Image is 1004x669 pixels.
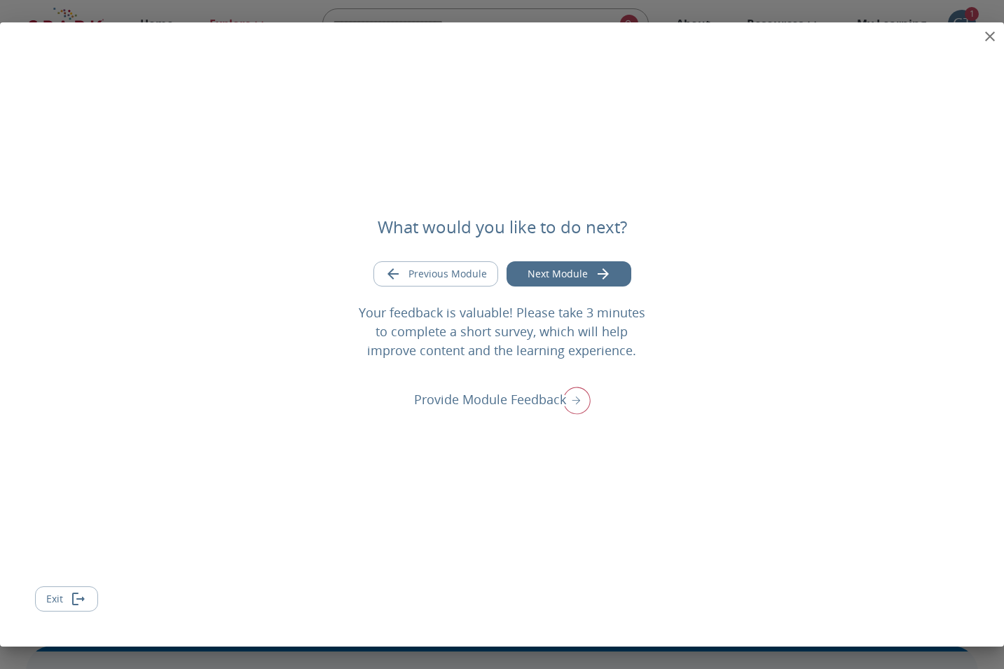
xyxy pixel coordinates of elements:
div: Provide Module Feedback [414,382,591,418]
button: Exit module [35,586,98,612]
button: Go to next module [507,261,631,287]
p: Provide Module Feedback [414,390,566,409]
button: close [976,22,1004,50]
img: right arrow [556,382,591,418]
button: Go to previous module [373,261,498,287]
p: Your feedback is valuable! Please take 3 minutes to complete a short survey, which will help impr... [352,303,653,360]
h5: What would you like to do next? [378,216,627,238]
